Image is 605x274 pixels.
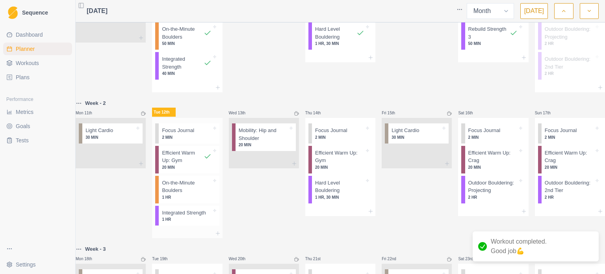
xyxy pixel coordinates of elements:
p: Light Cardio [85,127,113,134]
a: Workouts [3,57,72,69]
p: Efficient Warm Up: Gym [162,149,203,164]
p: 20 MIN [162,164,211,170]
p: Integrated Strength [162,55,203,71]
img: Logo [8,6,18,19]
p: Outdoor Bouldering: Projecting [468,179,518,194]
span: Dashboard [16,31,43,39]
p: Sat 23rd [458,256,482,262]
p: Wed 13th [229,110,252,116]
p: Thu 14th [305,110,329,116]
p: 30 MIN [392,134,441,140]
span: Goals [16,122,30,130]
p: Focus Journal [162,127,194,134]
div: Hard Level Bouldering1 HR, 30 MIN [308,176,372,203]
p: Light Cardio [392,127,419,134]
p: Workout completed. Good job 💪 [491,237,547,256]
p: Mon 18th [76,256,99,262]
div: Focus Journal2 MIN [461,123,525,144]
div: Outdoor Bouldering: 2nd Tier2 HR [538,52,602,80]
p: 1 HR, 30 MIN [315,41,364,47]
div: Hard Level Bouldering1 HR, 30 MIN [308,22,372,50]
p: 2 HR [468,194,518,200]
p: Sat 16th [458,110,482,116]
p: Efficient Warm Up: Crag [468,149,518,164]
span: Plans [16,73,30,81]
div: Focus Journal2 MIN [538,123,602,144]
div: Light Cardio30 MIN [385,123,449,144]
p: Wed 20th [229,256,252,262]
div: Focus Journal2 MIN [308,123,372,144]
div: On-the-Minute Boulders50 MIN [155,22,219,50]
p: Efficient Warm Up: Crag [545,149,594,164]
div: Outdoor Bouldering: 2nd Tier2 HR [538,176,602,203]
p: Fri 22nd [382,256,405,262]
p: 2 MIN [162,134,211,140]
p: Rebuild Strength 3 [468,25,510,41]
button: Settings [3,258,72,271]
span: Sequence [22,10,48,15]
span: Workouts [16,59,39,67]
p: Week - 2 [85,99,106,107]
p: On-the-Minute Boulders [162,25,203,41]
p: Focus Journal [468,127,501,134]
span: Tests [16,136,29,144]
p: 2 MIN [468,134,518,140]
p: 50 MIN [162,41,211,47]
p: Sun 17th [535,110,559,116]
p: Outdoor Bouldering: Projecting [545,25,594,41]
div: On-the-Minute Boulders1 HR [155,176,219,203]
p: Focus Journal [315,127,347,134]
div: Efficient Warm Up: Gym20 MIN [308,146,372,173]
div: Integrated Strength1 HR [155,206,219,226]
div: Performance [3,93,72,106]
a: Tests [3,134,72,147]
div: Outdoor Bouldering: Projecting2 HR [538,22,602,50]
a: Metrics [3,106,72,118]
p: On-the-Minute Boulders [162,179,211,194]
span: [DATE] [87,6,108,16]
div: Rebuild Strength 350 MIN [461,22,525,50]
p: Focus Journal [545,127,577,134]
p: Tue 12th [152,108,176,117]
div: Integrated Strength40 MIN [155,52,219,80]
div: Mobility: Hip and Shoulder20 MIN [232,123,296,151]
p: 2 HR [545,41,594,47]
p: Outdoor Bouldering: 2nd Tier [545,55,594,71]
div: Outdoor Bouldering: Projecting2 HR [461,176,525,203]
p: 2 MIN [315,134,364,140]
p: Outdoor Bouldering: 2nd Tier [545,179,594,194]
a: Goals [3,120,72,132]
p: 20 MIN [468,164,518,170]
div: Light Cardio30 MIN [79,123,143,144]
span: Metrics [16,108,33,116]
span: Planner [16,45,35,53]
p: Hard Level Bouldering [315,179,364,194]
div: Focus Journal2 MIN [155,123,219,144]
p: Tue 19th [152,256,176,262]
div: Efficient Warm Up: Crag20 MIN [461,146,525,173]
p: Efficient Warm Up: Gym [315,149,364,164]
p: Thu 21st [305,256,329,262]
p: 20 MIN [315,164,364,170]
a: Plans [3,71,72,84]
div: Efficient Warm Up: Gym20 MIN [155,146,219,173]
p: Hard Level Bouldering [315,25,356,41]
p: Fri 15th [382,110,405,116]
a: Planner [3,43,72,55]
a: Dashboard [3,28,72,41]
p: 2 HR [545,71,594,76]
p: 2 MIN [545,134,594,140]
p: 40 MIN [162,71,211,76]
p: 1 HR [162,216,211,222]
p: 2 HR [545,194,594,200]
p: Week - 3 [85,245,106,253]
div: Efficient Warm Up: Crag20 MIN [538,146,602,173]
p: 1 HR, 30 MIN [315,194,364,200]
p: 20 MIN [239,142,288,148]
button: [DATE] [520,3,548,19]
p: Mobility: Hip and Shoulder [239,127,288,142]
p: Mon 11th [76,110,99,116]
p: 20 MIN [545,164,594,170]
p: Integrated Strength [162,209,206,217]
p: 50 MIN [468,41,518,47]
